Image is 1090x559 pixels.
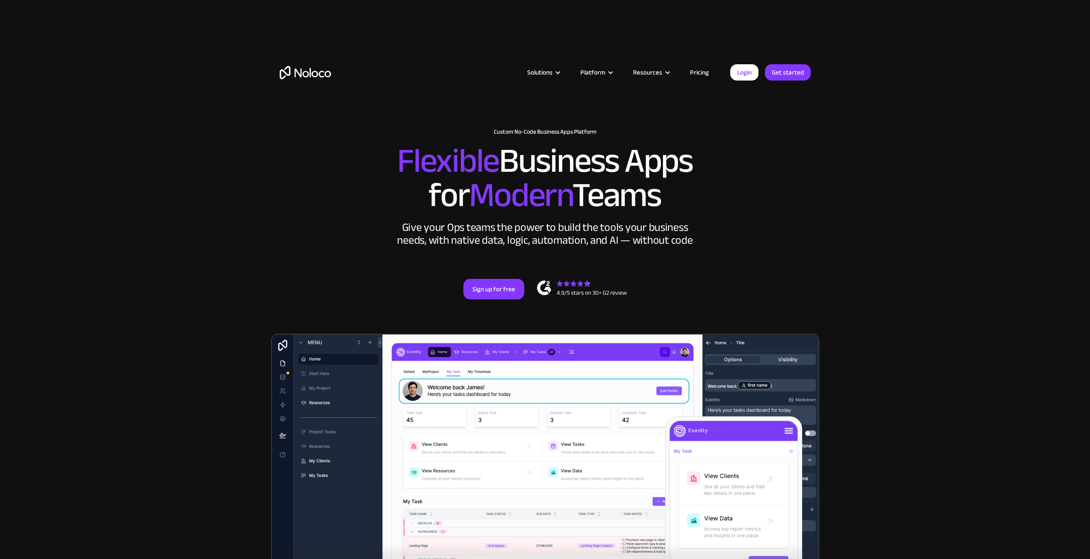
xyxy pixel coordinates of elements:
a: Get started [765,64,811,81]
div: Solutions [517,67,570,78]
span: Modern [469,163,572,227]
div: Platform [570,67,622,78]
div: Resources [622,67,679,78]
h2: Business Apps for Teams [280,144,811,212]
div: Solutions [527,67,552,78]
a: Sign up for free [463,279,524,299]
h1: Custom No-Code Business Apps Platform [280,129,811,135]
a: Pricing [679,67,720,78]
span: Flexible [397,129,499,193]
a: Login [730,64,759,81]
div: Resources [633,67,662,78]
div: Give your Ops teams the power to build the tools your business needs, with native data, logic, au... [395,221,695,247]
div: Platform [580,67,605,78]
a: home [280,66,331,79]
